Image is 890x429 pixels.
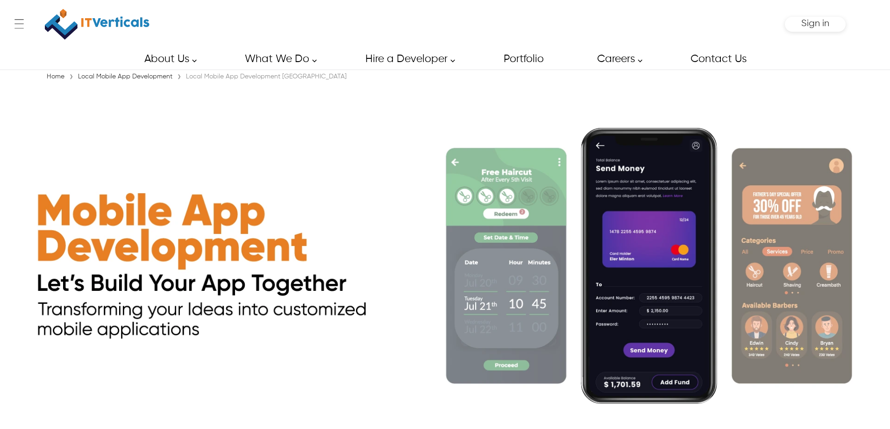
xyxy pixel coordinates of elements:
a: Local Mobile App Development [76,73,175,80]
a: What We Do [234,49,322,70]
a: IT Verticals Inc [44,5,150,44]
span: › [69,70,73,84]
a: Portfolio [493,49,554,70]
div: Local Mobile App Development [GEOGRAPHIC_DATA] [184,72,349,81]
span: Sign in [801,19,829,28]
a: Contact Us [680,49,756,70]
a: Careers [586,49,648,70]
img: IT Verticals Inc [45,5,150,44]
a: Sign in [801,21,829,28]
a: Home [44,73,67,80]
a: About Us [134,49,202,70]
a: Hire a Developer [355,49,460,70]
span: › [177,70,181,84]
